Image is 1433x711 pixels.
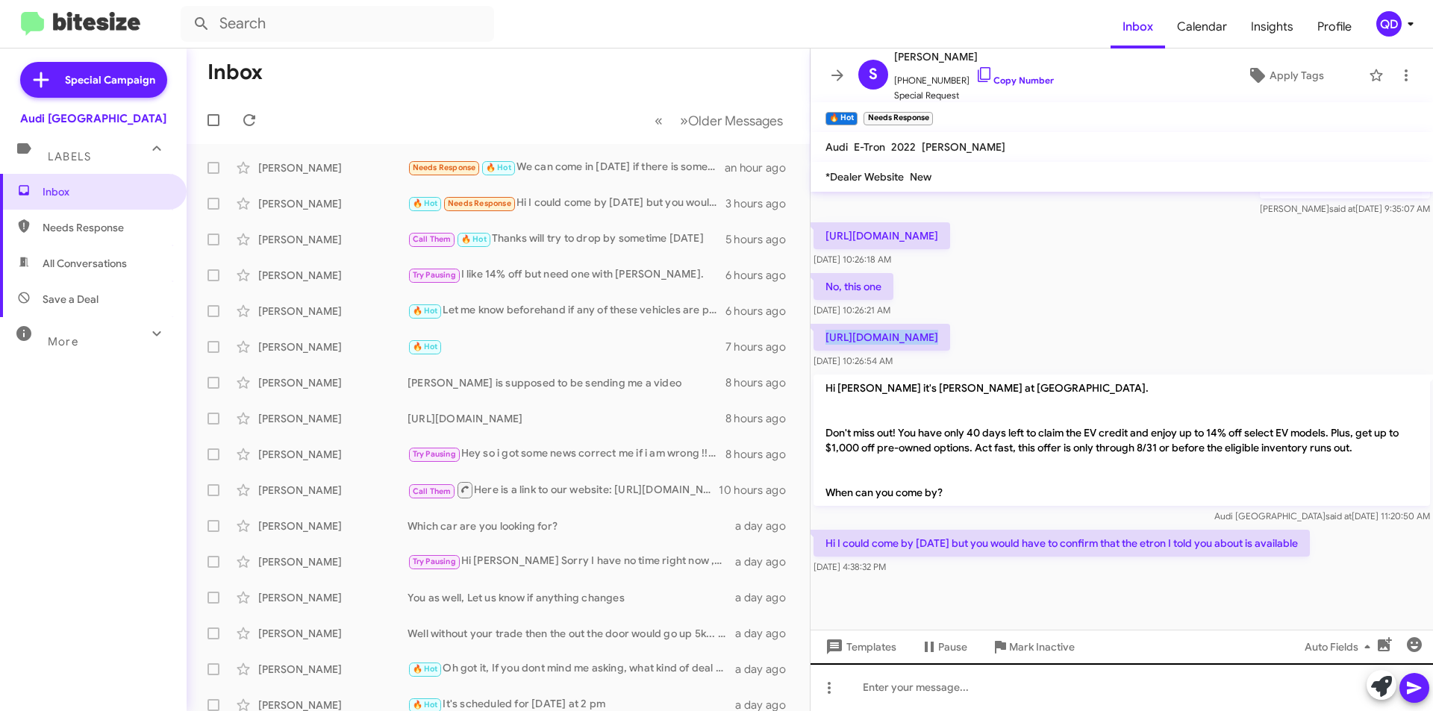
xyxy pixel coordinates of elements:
[725,304,798,319] div: 6 hours ago
[894,88,1054,103] span: Special Request
[671,105,792,136] button: Next
[814,324,950,351] p: [URL][DOMAIN_NAME]
[20,111,166,126] div: Audi [GEOGRAPHIC_DATA]
[1208,62,1361,89] button: Apply Tags
[1305,5,1364,48] a: Profile
[43,184,169,199] span: Inbox
[811,633,908,660] button: Templates
[825,170,904,184] span: *Dealer Website
[975,75,1054,86] a: Copy Number
[408,660,735,677] div: Oh got it, If you dont mind me asking, what kind of deal are you getting there? What if i match o...
[181,6,494,42] input: Search
[725,232,798,247] div: 5 hours ago
[1214,510,1430,521] span: Audi [GEOGRAPHIC_DATA] [DATE] 11:20:50 AM
[258,554,408,569] div: [PERSON_NAME]
[413,163,476,172] span: Needs Response
[735,590,798,605] div: a day ago
[864,112,932,125] small: Needs Response
[207,60,263,84] h1: Inbox
[408,302,725,319] div: Let me know beforehand if any of these vehicles are possible within the above given budget.
[1293,633,1388,660] button: Auto Fields
[719,483,798,498] div: 10 hours ago
[725,411,798,426] div: 8 hours ago
[258,590,408,605] div: [PERSON_NAME]
[1376,11,1402,37] div: QD
[408,445,725,463] div: Hey so i got some news correct me if i am wrong !! Do you give finance option to the internationa...
[413,449,456,459] span: Try Pausing
[1111,5,1165,48] a: Inbox
[922,140,1005,154] span: [PERSON_NAME]
[486,163,511,172] span: 🔥 Hot
[655,111,663,130] span: «
[891,140,916,154] span: 2022
[413,198,438,208] span: 🔥 Hot
[258,375,408,390] div: [PERSON_NAME]
[413,664,438,674] span: 🔥 Hot
[735,626,798,641] div: a day ago
[408,480,719,499] div: Here is a link to our website: [URL][DOMAIN_NAME]
[1260,203,1430,214] span: [PERSON_NAME] [DATE] 9:35:07 AM
[814,273,893,300] p: No, this one
[43,256,127,271] span: All Conversations
[1329,203,1355,214] span: said at
[408,553,735,570] div: Hi [PERSON_NAME] Sorry I have no time right now ,but when I have I will let you know Thank you
[43,220,169,235] span: Needs Response
[413,234,452,244] span: Call Them
[894,48,1054,66] span: [PERSON_NAME]
[20,62,167,98] a: Special Campaign
[258,160,408,175] div: [PERSON_NAME]
[725,160,798,175] div: an hour ago
[413,306,438,316] span: 🔥 Hot
[408,231,725,248] div: Thanks will try to drop by sometime [DATE]
[1364,11,1417,37] button: QD
[258,447,408,462] div: [PERSON_NAME]
[814,254,891,265] span: [DATE] 10:26:18 AM
[448,198,511,208] span: Needs Response
[408,519,735,533] div: Which car are you looking for?
[258,626,408,641] div: [PERSON_NAME]
[413,270,456,280] span: Try Pausing
[979,633,1087,660] button: Mark Inactive
[814,561,886,572] span: [DATE] 4:38:32 PM
[894,66,1054,88] span: [PHONE_NUMBER]
[408,590,735,605] div: You as well, Let us know if anything changes
[43,292,99,307] span: Save a Deal
[258,232,408,247] div: [PERSON_NAME]
[258,304,408,319] div: [PERSON_NAME]
[413,486,452,496] span: Call Them
[258,519,408,533] div: [PERSON_NAME]
[725,196,798,211] div: 3 hours ago
[825,140,848,154] span: Audi
[725,447,798,462] div: 8 hours ago
[910,170,931,184] span: New
[258,268,408,283] div: [PERSON_NAME]
[735,519,798,533] div: a day ago
[646,105,672,136] button: Previous
[938,633,967,660] span: Pause
[408,195,725,212] div: Hi I could come by [DATE] but you would have to confirm that the etron I told you about is available
[65,72,155,87] span: Special Campaign
[258,483,408,498] div: [PERSON_NAME]
[646,105,792,136] nav: Page navigation example
[258,411,408,426] div: [PERSON_NAME]
[680,111,688,130] span: »
[413,342,438,351] span: 🔥 Hot
[814,222,950,249] p: [URL][DOMAIN_NAME]
[825,112,858,125] small: 🔥 Hot
[408,411,725,426] div: [URL][DOMAIN_NAME]
[725,375,798,390] div: 8 hours ago
[854,140,885,154] span: E-Tron
[413,700,438,710] span: 🔥 Hot
[408,266,725,284] div: I like 14% off but need one with [PERSON_NAME].
[814,530,1310,557] p: Hi I could come by [DATE] but you would have to confirm that the etron I told you about is available
[908,633,979,660] button: Pause
[814,304,890,316] span: [DATE] 10:26:21 AM
[735,554,798,569] div: a day ago
[408,626,735,641] div: Well without your trade then the out the door would go up 5k... Was there a number you were looki...
[1165,5,1239,48] a: Calendar
[258,196,408,211] div: [PERSON_NAME]
[413,557,456,566] span: Try Pausing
